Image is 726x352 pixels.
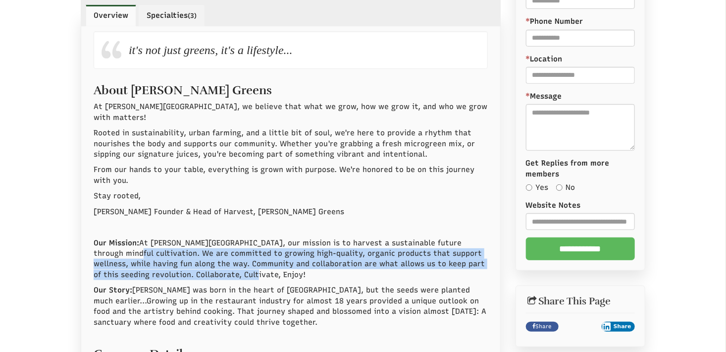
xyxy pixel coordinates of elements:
[94,191,488,201] p: Stay rooted,
[602,322,635,332] button: Share
[94,207,488,217] p: [PERSON_NAME] Founder & Head of Harvest, [PERSON_NAME] Greens
[526,158,635,179] label: Get Replies from more members
[188,12,197,19] small: (3)
[526,322,559,332] a: Share
[564,322,597,332] iframe: X Post Button
[94,128,488,160] p: Rooted in sustainability, urban farming, and a little bit of soul, we're here to provide a rhythm...
[526,91,635,102] label: Message
[556,182,575,193] label: No
[556,184,563,191] input: No
[526,296,635,307] h2: Share This Page
[94,165,488,186] p: From our hands to your table, everything is grown with purpose. We're honored to be on this journ...
[94,79,488,97] h2: About [PERSON_NAME] Greens
[86,5,136,26] a: Overview
[94,285,488,328] p: [PERSON_NAME] was born in the heart of [GEOGRAPHIC_DATA], but the seeds were planted much earlier...
[526,54,563,64] label: Location
[526,16,635,27] label: Phone Number
[94,31,488,69] div: it's not just greens, it's a lifestyle...
[94,238,488,281] p: At [PERSON_NAME][GEOGRAPHIC_DATA], our mission is to harvest a sustainable future through mindful...
[526,200,635,211] label: Website Notes
[526,184,532,191] input: Yes
[94,102,488,123] p: At [PERSON_NAME][GEOGRAPHIC_DATA], we believe that what we grow, how we grow it, and who we grow ...
[526,182,549,193] label: Yes
[139,5,205,26] a: Specialties
[94,286,132,294] strong: Our Story:
[94,238,139,247] strong: Our Mission:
